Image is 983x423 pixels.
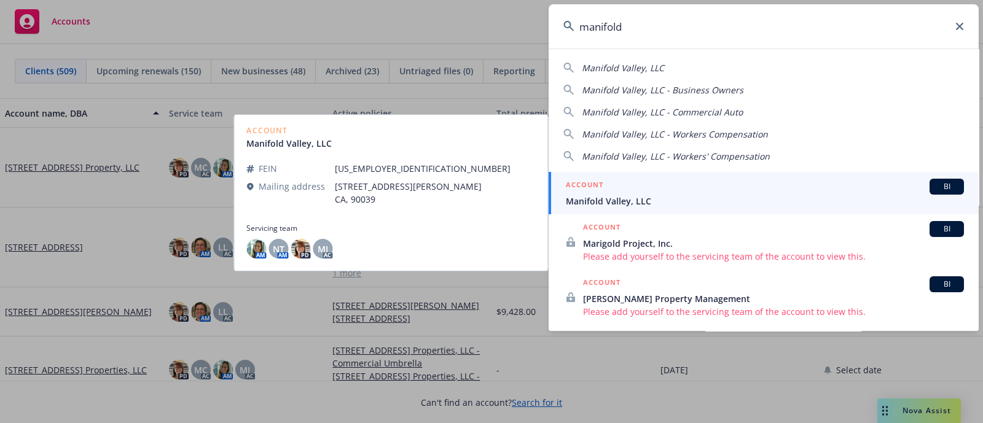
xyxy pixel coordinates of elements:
span: BI [934,279,959,290]
span: BI [934,181,959,192]
h5: ACCOUNT [566,179,603,193]
span: Manifold Valley, LLC - Commercial Auto [582,106,743,118]
h5: ACCOUNT [583,276,621,291]
a: ACCOUNTBIMarigold Project, Inc.Please add yourself to the servicing team of the account to view t... [549,214,979,270]
span: Manifold Valley, LLC - Workers' Compensation [582,150,770,162]
span: Manifold Valley, LLC - Business Owners [582,84,743,96]
h5: ACCOUNT [583,221,621,236]
a: ACCOUNTBIManifold Valley, LLC [549,172,979,214]
span: Manifold Valley, LLC [582,62,664,74]
span: Please add yourself to the servicing team of the account to view this. [583,305,964,318]
span: BI [934,223,959,235]
a: ACCOUNTBI[PERSON_NAME] Property ManagementPlease add yourself to the servicing team of the accoun... [549,270,979,325]
span: Manifold Valley, LLC - Workers Compensation [582,128,768,140]
span: Marigold Project, Inc. [583,237,964,250]
span: Manifold Valley, LLC [566,195,964,208]
span: Please add yourself to the servicing team of the account to view this. [583,250,964,263]
input: Search... [549,4,979,49]
span: [PERSON_NAME] Property Management [583,292,964,305]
